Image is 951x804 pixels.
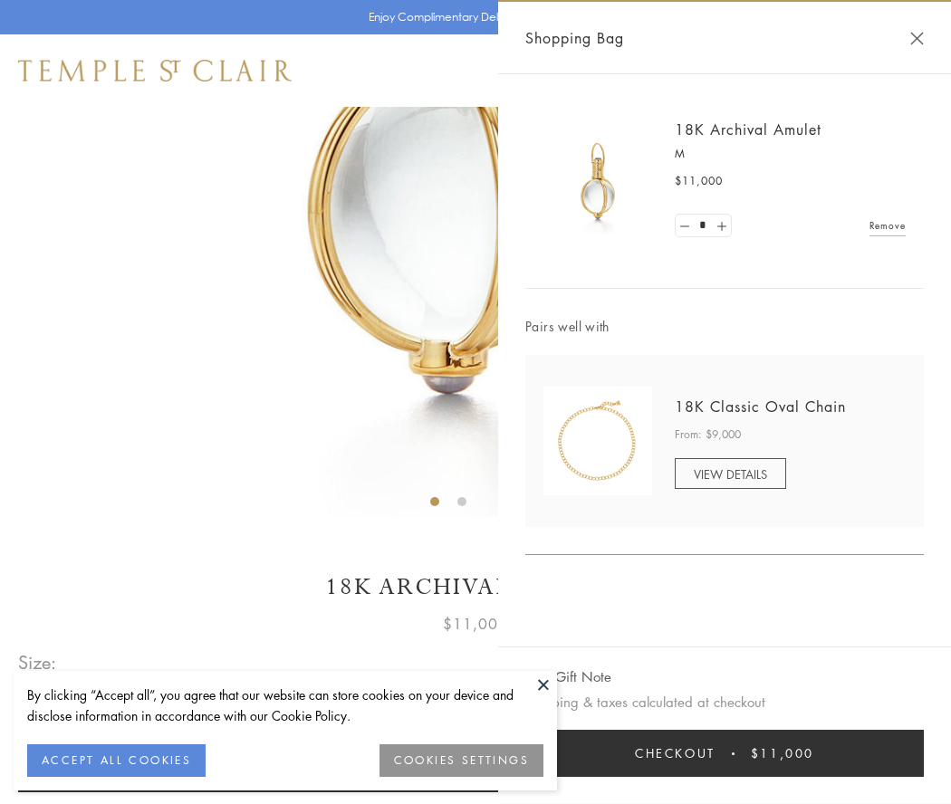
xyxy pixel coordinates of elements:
[675,426,741,444] span: From: $9,000
[675,120,821,139] a: 18K Archival Amulet
[525,730,924,777] button: Checkout $11,000
[675,172,723,190] span: $11,000
[379,744,543,777] button: COOKIES SETTINGS
[525,26,624,50] span: Shopping Bag
[27,744,206,777] button: ACCEPT ALL COOKIES
[675,458,786,489] a: VIEW DETAILS
[18,60,292,81] img: Temple St. Clair
[18,571,933,603] h1: 18K Archival Amulet
[869,215,906,235] a: Remove
[694,465,767,483] span: VIEW DETAILS
[27,684,543,726] div: By clicking “Accept all”, you agree that our website can store cookies on your device and disclos...
[525,691,924,713] p: Shipping & taxes calculated at checkout
[543,127,652,235] img: 18K Archival Amulet
[675,397,846,416] a: 18K Classic Oval Chain
[712,215,730,237] a: Set quantity to 2
[675,145,906,163] p: M
[751,743,814,763] span: $11,000
[369,8,574,26] p: Enjoy Complimentary Delivery & Returns
[676,215,694,237] a: Set quantity to 0
[543,387,652,495] img: N88865-OV18
[443,612,508,636] span: $11,000
[525,665,611,688] button: Add Gift Note
[18,647,58,677] span: Size:
[910,32,924,45] button: Close Shopping Bag
[525,316,924,337] span: Pairs well with
[635,743,716,763] span: Checkout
